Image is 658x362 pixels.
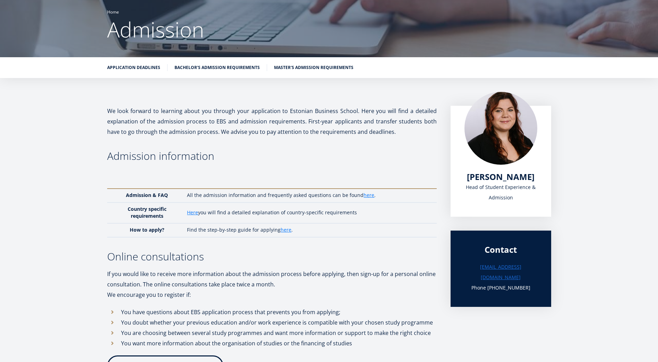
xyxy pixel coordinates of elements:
div: Contact [464,244,537,255]
span: Admission [107,15,204,44]
td: All the admission information and frequently asked questions can be found . [183,189,436,202]
h3: Online consultations [107,251,437,262]
td: you will find a detailed explanation of country-specific requirements [183,202,436,223]
a: Master's admission requirements [274,64,353,71]
li: You are choosing between several study programmes and want more information or support to make th... [107,328,437,338]
a: [EMAIL_ADDRESS][DOMAIN_NAME] [464,262,537,283]
a: Application deadlines [107,64,160,71]
a: [PERSON_NAME] [467,172,535,182]
p: Find the step-by-step guide for applying . [187,226,429,233]
a: Here [187,209,198,216]
a: here [364,192,374,199]
div: Head of Student Experience & Admission [464,182,537,203]
span: [PERSON_NAME] [467,171,535,182]
a: Bachelor's admission requirements [174,64,260,71]
strong: Admission & FAQ [126,192,168,198]
li: You have questions about EBS application process that prevents you from applying; [107,307,437,317]
h3: Phone [PHONE_NUMBER] [464,283,537,293]
a: here [281,226,291,233]
li: You want more information about the organisation of studies or the financing of studies [107,338,437,348]
p: We look forward to learning about you through your application to Estonian Business School. Here ... [107,106,437,137]
strong: How to apply? [130,226,164,233]
p: We encourage you to register if: [107,290,437,300]
p: If you would like to receive more information about the admission process before applying, then s... [107,269,437,290]
li: You doubt whether your previous education and/or work experience is compatible with your chosen s... [107,317,437,328]
a: Home [107,9,119,16]
h3: Admission information [107,151,437,161]
strong: Country specific requirements [128,206,166,219]
img: liina reimann [464,92,537,165]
